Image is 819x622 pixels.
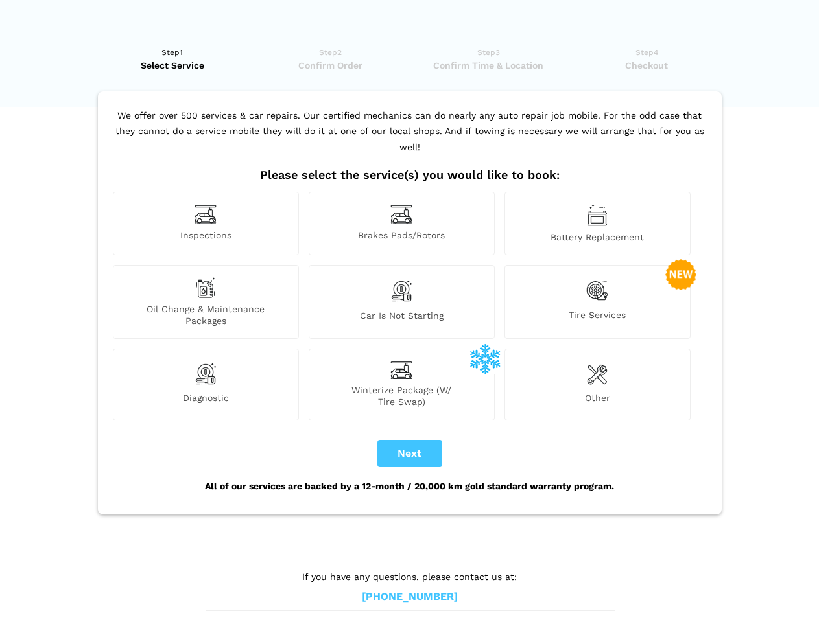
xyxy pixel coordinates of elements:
span: Other [505,392,690,408]
span: Car is not starting [309,310,494,327]
button: Next [377,440,442,467]
span: Battery Replacement [505,231,690,243]
span: Checkout [572,59,722,72]
p: We offer over 500 services & car repairs. Our certified mechanics can do nearly any auto repair j... [110,108,710,168]
span: Select Service [98,59,248,72]
span: Tire Services [505,309,690,327]
span: Brakes Pads/Rotors [309,229,494,243]
a: [PHONE_NUMBER] [362,590,458,604]
h2: Please select the service(s) you would like to book: [110,168,710,182]
a: Step1 [98,46,248,72]
a: Step3 [414,46,564,72]
span: Winterize Package (W/ Tire Swap) [309,384,494,408]
a: Step4 [572,46,722,72]
span: Oil Change & Maintenance Packages [113,303,298,327]
span: Diagnostic [113,392,298,408]
div: All of our services are backed by a 12-month / 20,000 km gold standard warranty program. [110,467,710,505]
span: Confirm Time & Location [414,59,564,72]
img: new-badge-2-48.png [665,259,696,290]
span: Inspections [113,229,298,243]
a: Step2 [255,46,405,72]
span: Confirm Order [255,59,405,72]
img: winterize-icon_1.png [469,343,501,374]
p: If you have any questions, please contact us at: [206,570,614,584]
